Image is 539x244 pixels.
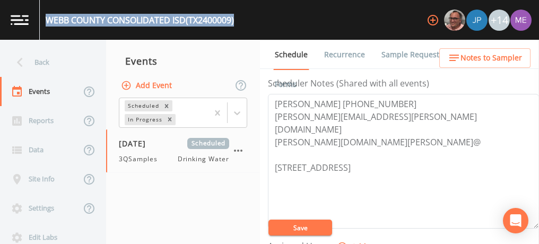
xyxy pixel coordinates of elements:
div: In Progress [125,114,164,125]
div: Mike Franklin [444,10,466,31]
a: Recurrence [323,40,367,69]
span: 3QSamples [119,154,164,164]
button: Notes to Sampler [439,48,531,68]
span: Notes to Sampler [460,51,522,65]
div: Scheduled [125,100,161,111]
div: Joshua gere Paul [466,10,488,31]
div: +14 [489,10,510,31]
span: [DATE] [119,138,153,149]
button: Add Event [119,76,176,95]
img: d4d65db7c401dd99d63b7ad86343d265 [510,10,532,31]
div: Remove Scheduled [161,100,172,111]
img: e2d790fa78825a4bb76dcb6ab311d44c [444,10,465,31]
textarea: [PERSON_NAME] [PHONE_NUMBER] [PERSON_NAME][EMAIL_ADDRESS][PERSON_NAME][DOMAIN_NAME] [PERSON_NAME]... [268,94,539,229]
div: Events [106,48,260,74]
a: Forms [273,69,298,99]
button: Save [268,220,332,236]
img: 41241ef155101aa6d92a04480b0d0000 [466,10,488,31]
span: Drinking Water [178,154,229,164]
img: logo [11,15,29,25]
a: Sample Requests [380,40,445,69]
a: COC Details [458,40,503,69]
a: [DATE]Scheduled3QSamplesDrinking Water [106,129,260,173]
span: Scheduled [187,138,229,149]
div: Open Intercom Messenger [503,208,528,233]
div: Remove In Progress [164,114,176,125]
label: Scheduler Notes (Shared with all events) [268,77,429,90]
div: WEBB COUNTY CONSOLIDATED ISD (TX2400009) [46,14,234,27]
a: Schedule [273,40,309,70]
